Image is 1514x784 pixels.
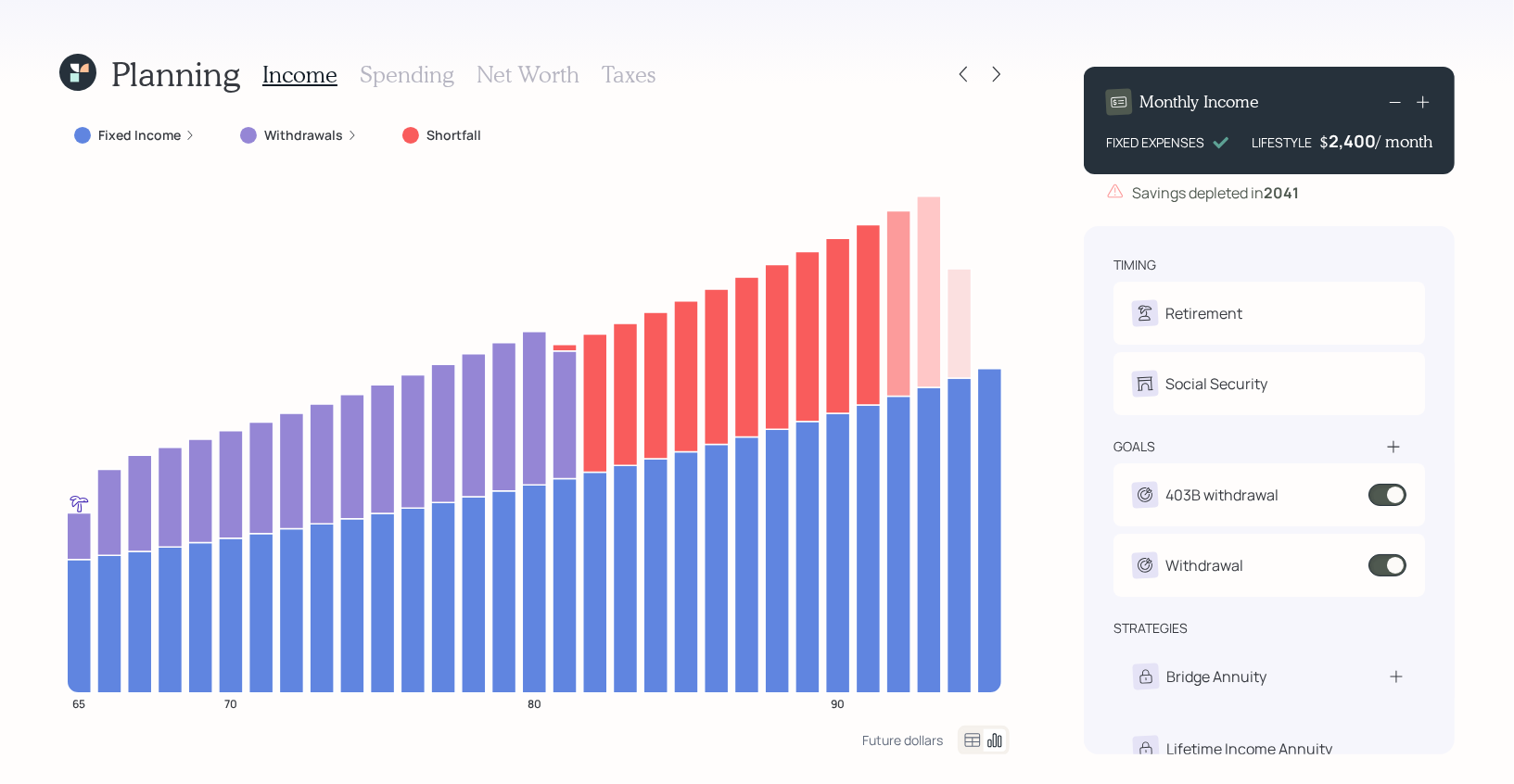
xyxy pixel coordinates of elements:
div: Retirement [1165,302,1242,324]
div: goals [1113,437,1155,456]
div: Social Security [1165,373,1267,395]
tspan: 70 [224,696,237,712]
div: 403B withdrawal [1165,484,1279,506]
h4: Monthly Income [1139,92,1259,112]
tspan: 80 [528,696,541,712]
b: 2041 [1264,183,1299,203]
label: Withdrawals [264,126,343,145]
div: strategies [1113,619,1188,638]
tspan: 90 [831,696,845,712]
label: Shortfall [426,126,481,145]
div: timing [1113,256,1156,274]
div: Savings depleted in [1132,182,1299,204]
div: 2,400 [1329,130,1376,152]
h3: Spending [360,61,454,88]
h3: Taxes [602,61,655,88]
h3: Income [262,61,337,88]
tspan: 65 [72,696,85,712]
div: Withdrawal [1165,554,1243,576]
div: Bridge Annuity [1166,665,1266,688]
h1: Planning [111,54,240,94]
h4: $ [1319,132,1329,152]
div: Future dollars [862,731,943,749]
div: LIFESTYLE [1252,133,1312,152]
label: Fixed Income [98,126,181,145]
h4: / month [1376,132,1432,152]
div: FIXED EXPENSES [1106,133,1204,152]
h3: Net Worth [477,61,579,88]
div: Lifetime Income Annuity [1166,738,1332,760]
